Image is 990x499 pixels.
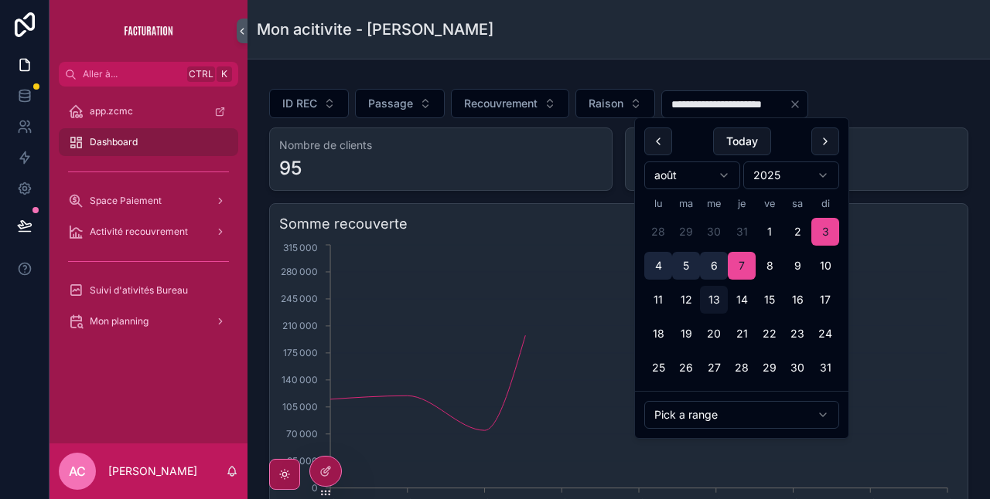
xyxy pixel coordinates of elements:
[672,218,700,246] button: mardi 29 juillet 2025
[700,252,728,280] button: mercredi 6 août 2025, selected
[700,354,728,382] button: mercredi 27 août 2025
[355,89,445,118] button: Select Button
[281,266,318,277] tspan: 280 000
[756,252,783,280] button: vendredi 8 août 2025
[59,128,238,156] a: Dashboard
[49,87,247,355] div: contenu déroulant
[644,286,672,314] button: lundi 11 août 2025
[108,463,197,479] p: [PERSON_NAME]
[713,127,771,155] button: Today
[811,218,839,246] button: dimanche 3 août 2025, selected
[282,96,317,111] span: ID REC
[90,195,162,207] span: Space Paiement
[728,320,756,348] button: jeudi 21 août 2025
[783,252,811,280] button: samedi 9 août 2025
[283,347,318,358] tspan: 175 000
[728,286,756,314] button: jeudi 14 août 2025
[811,354,839,382] button: dimanche 31 août 2025
[59,307,238,335] a: Mon planning
[287,455,318,467] tspan: 35 000
[283,242,318,253] tspan: 315 000
[279,137,603,153] h3: Nombre de clients
[644,354,672,382] button: lundi 25 août 2025
[811,195,839,212] th: dimanche
[672,354,700,382] button: mardi 26 août 2025
[124,19,173,43] img: Logo de l'application
[700,286,728,314] button: Today, mercredi 13 août 2025
[728,195,756,212] th: jeudi
[589,96,623,111] span: Raison
[811,252,839,280] button: dimanche 10 août 2025
[783,218,811,246] button: samedi 2 août 2025
[700,218,728,246] button: mercredi 30 juillet 2025
[756,286,783,314] button: vendredi 15 août 2025
[644,252,672,280] button: lundi 4 août 2025, selected
[464,96,538,111] span: Recouvrement
[811,286,839,314] button: dimanche 17 août 2025
[59,187,238,215] a: Space Paiement
[59,218,238,246] a: Activité recouvrement
[69,462,86,480] span: AC
[279,156,302,181] div: 95
[728,354,756,382] button: jeudi 28 août 2025
[281,293,318,304] tspan: 245 000
[644,195,839,382] table: août 2025
[286,428,318,440] tspan: 70 000
[189,68,213,80] font: Ctrl
[811,320,839,348] button: dimanche 24 août 2025
[644,320,672,348] button: lundi 18 août 2025
[756,320,783,348] button: vendredi 22 août 2025
[59,277,238,304] a: Suivi d'ativités Bureau
[90,315,148,328] span: Mon planning
[279,213,958,235] h3: Somme recouverte
[644,195,672,212] th: lundi
[783,195,811,212] th: samedi
[756,218,783,246] button: vendredi 1 août 2025
[756,195,783,212] th: vendredi
[672,320,700,348] button: mardi 19 août 2025
[789,98,807,110] button: Clear
[368,96,413,111] span: Passage
[783,354,811,382] button: samedi 30 août 2025
[90,136,138,148] span: Dashboard
[269,89,349,118] button: Select Button
[59,62,238,87] button: Aller à...CtrlK
[282,401,318,412] tspan: 105 000
[644,401,839,429] button: Relative time
[282,374,318,385] tspan: 140 000
[257,19,493,40] h1: Mon acitivite - [PERSON_NAME]
[672,195,700,212] th: mardi
[700,320,728,348] button: mercredi 20 août 2025
[728,218,756,246] button: jeudi 31 juillet 2025
[83,68,118,80] font: Aller à...
[59,97,238,125] a: app.zcmc
[575,89,655,118] button: Select Button
[90,226,188,238] span: Activité recouvrement
[451,89,569,118] button: Select Button
[644,218,672,246] button: lundi 28 juillet 2025
[756,354,783,382] button: vendredi 29 août 2025
[672,252,700,280] button: mardi 5 août 2025, selected
[282,320,318,331] tspan: 210 000
[90,105,133,117] span: app.zcmc
[90,284,188,297] span: Suivi d'ativités Bureau
[728,252,756,280] button: jeudi 7 août 2025, selected
[700,195,728,212] th: mercredi
[672,286,700,314] button: mardi 12 août 2025
[783,320,811,348] button: samedi 23 août 2025
[221,68,227,80] font: K
[783,286,811,314] button: samedi 16 août 2025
